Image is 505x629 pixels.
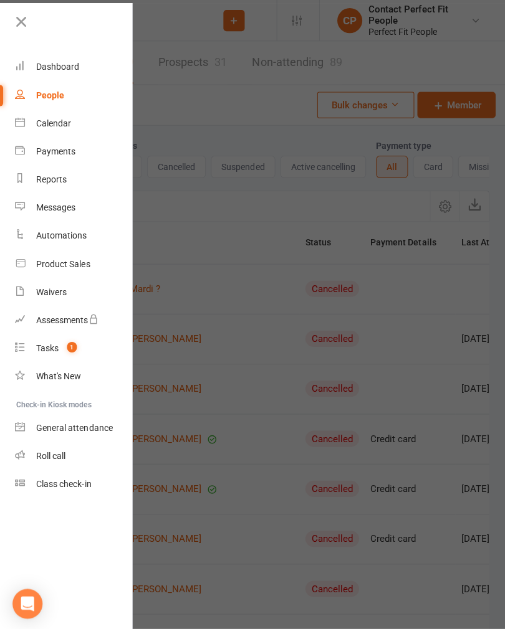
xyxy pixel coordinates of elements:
[15,361,133,389] a: What's New
[36,421,112,431] div: General attendance
[36,230,87,240] div: Automations
[15,412,133,440] a: General attendance kiosk mode
[36,314,98,324] div: Assessments
[15,221,133,249] a: Automations
[15,333,133,361] a: Tasks 1
[36,342,59,352] div: Tasks
[67,341,77,351] span: 1
[15,193,133,221] a: Messages
[36,258,90,268] div: Product Sales
[15,137,133,165] a: Payments
[36,202,75,212] div: Messages
[36,90,64,100] div: People
[36,477,91,487] div: Class check-in
[12,587,42,617] div: Open Intercom Messenger
[36,174,67,184] div: Reports
[15,81,133,109] a: People
[15,440,133,468] a: Roll call
[36,118,71,128] div: Calendar
[15,53,133,81] a: Dashboard
[15,305,133,333] a: Assessments
[15,109,133,137] a: Calendar
[36,62,79,72] div: Dashboard
[36,146,75,156] div: Payments
[15,277,133,305] a: Waivers
[36,370,81,380] div: What's New
[15,468,133,496] a: Class kiosk mode
[15,249,133,277] a: Product Sales
[36,286,67,296] div: Waivers
[15,165,133,193] a: Reports
[36,449,65,459] div: Roll call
